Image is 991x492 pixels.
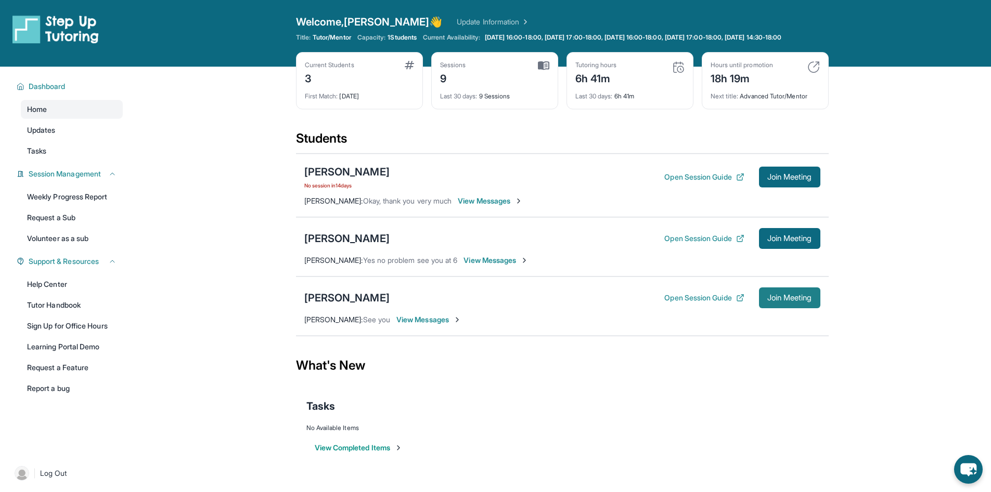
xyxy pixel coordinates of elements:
a: Update Information [457,17,530,27]
span: | [33,467,36,480]
div: [DATE] [305,86,414,100]
span: Title: [296,33,311,42]
span: Next title : [711,92,739,100]
span: Updates [27,125,56,135]
div: Tutoring hours [575,61,617,69]
span: See you [363,315,391,324]
img: card [538,61,549,70]
a: Tutor Handbook [21,296,123,314]
img: Chevron Right [519,17,530,27]
button: Session Management [24,169,117,179]
span: Dashboard [29,81,66,92]
img: card [405,61,414,69]
button: Open Session Guide [664,293,744,303]
span: Join Meeting [767,295,812,301]
img: Chevron-Right [453,316,461,324]
span: Home [27,104,47,115]
a: |Log Out [10,462,123,485]
a: Learning Portal Demo [21,337,123,356]
a: Updates [21,121,123,140]
a: Volunteer as a sub [21,229,123,248]
button: Dashboard [24,81,117,92]
div: [PERSON_NAME] [304,165,390,179]
span: Last 30 days : [575,92,613,100]
button: Join Meeting [759,228,820,249]
div: Hours until promotion [711,61,773,69]
img: user-img [15,466,29,481]
span: Yes no problem see you at 6 [363,256,458,264]
span: [PERSON_NAME] : [304,256,363,264]
span: Last 30 days : [440,92,478,100]
img: Chevron-Right [514,197,523,205]
span: Tutor/Mentor [313,33,351,42]
div: 6h 41m [575,69,617,86]
img: card [672,61,685,73]
img: card [807,61,820,73]
div: [PERSON_NAME] [304,231,390,246]
span: 1 Students [388,33,417,42]
div: 9 Sessions [440,86,549,100]
button: chat-button [954,455,983,484]
div: [PERSON_NAME] [304,291,390,305]
button: Join Meeting [759,287,820,308]
span: Okay, thank you very much [363,196,452,205]
button: View Completed Items [315,443,403,453]
div: 9 [440,69,466,86]
span: View Messages [396,314,461,325]
button: Join Meeting [759,167,820,187]
span: Welcome, [PERSON_NAME] 👋 [296,15,443,29]
button: Open Session Guide [664,233,744,244]
a: Report a bug [21,379,123,398]
span: [DATE] 16:00-18:00, [DATE] 17:00-18:00, [DATE] 16:00-18:00, [DATE] 17:00-18:00, [DATE] 14:30-18:00 [485,33,782,42]
div: 18h 19m [711,69,773,86]
a: Request a Feature [21,358,123,377]
a: Help Center [21,275,123,294]
div: No Available Items [306,424,818,432]
a: Sign Up for Office Hours [21,317,123,335]
span: Tasks [27,146,46,156]
button: Support & Resources [24,256,117,267]
a: [DATE] 16:00-18:00, [DATE] 17:00-18:00, [DATE] 16:00-18:00, [DATE] 17:00-18:00, [DATE] 14:30-18:00 [483,33,784,42]
span: Tasks [306,399,335,413]
span: View Messages [464,255,529,266]
span: Join Meeting [767,174,812,180]
a: Weekly Progress Report [21,187,123,206]
div: Students [296,130,829,153]
span: Join Meeting [767,235,812,242]
a: Request a Sub [21,208,123,227]
img: Chevron-Right [520,256,529,264]
span: [PERSON_NAME] : [304,196,363,205]
span: Current Availability: [423,33,480,42]
span: Support & Resources [29,256,99,267]
span: Log Out [40,468,67,478]
img: logo [12,15,99,44]
div: 3 [305,69,354,86]
div: Advanced Tutor/Mentor [711,86,820,100]
span: Session Management [29,169,101,179]
span: First Match : [305,92,338,100]
span: View Messages [458,196,523,206]
a: Home [21,100,123,119]
div: What's New [296,343,829,388]
span: No session in 14 days [304,181,390,190]
span: Capacity: [357,33,386,42]
div: 6h 41m [575,86,685,100]
div: Current Students [305,61,354,69]
a: Tasks [21,142,123,160]
span: [PERSON_NAME] : [304,315,363,324]
div: Sessions [440,61,466,69]
button: Open Session Guide [664,172,744,182]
